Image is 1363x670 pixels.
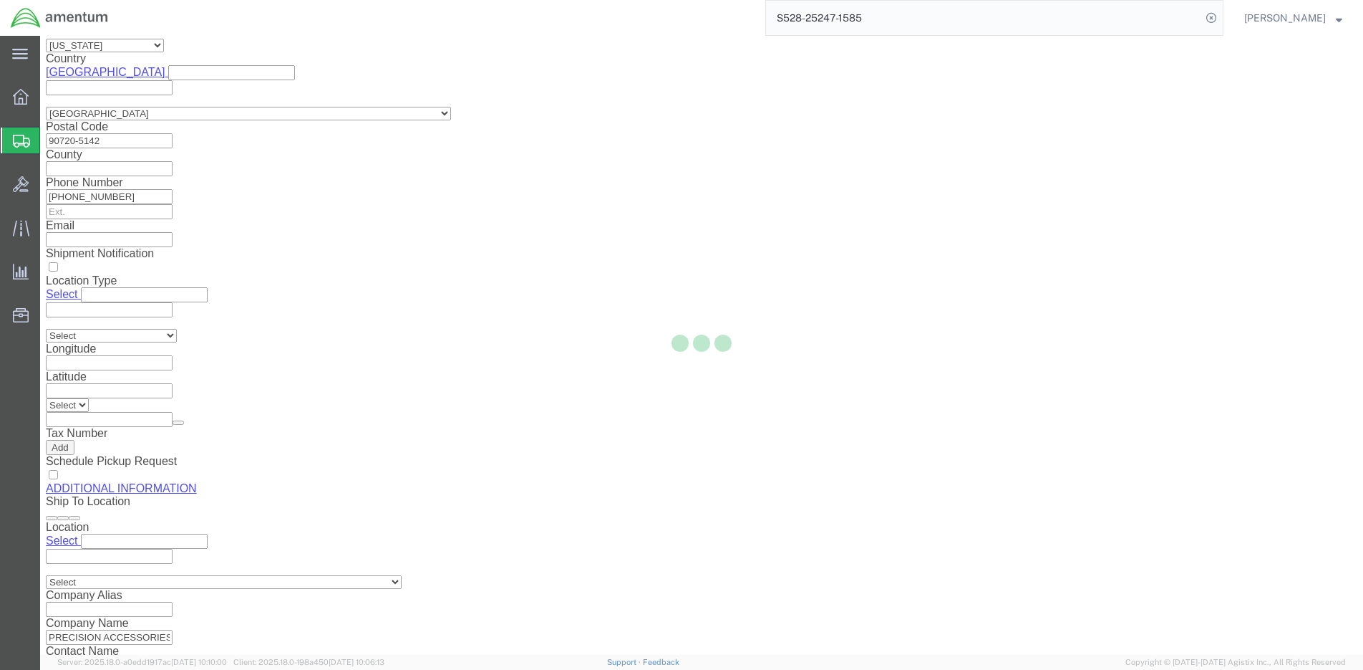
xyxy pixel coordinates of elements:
span: [DATE] 10:06:13 [329,658,384,666]
a: Support [607,658,643,666]
span: Kajuan Barnwell [1244,10,1326,26]
img: logo [10,7,109,29]
button: [PERSON_NAME] [1243,9,1343,27]
span: Server: 2025.18.0-a0edd1917ac [57,658,227,666]
a: Feedback [643,658,679,666]
input: Search for shipment number, reference number [766,1,1201,35]
span: Client: 2025.18.0-198a450 [233,658,384,666]
span: [DATE] 10:10:00 [171,658,227,666]
span: Copyright © [DATE]-[DATE] Agistix Inc., All Rights Reserved [1125,656,1346,669]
